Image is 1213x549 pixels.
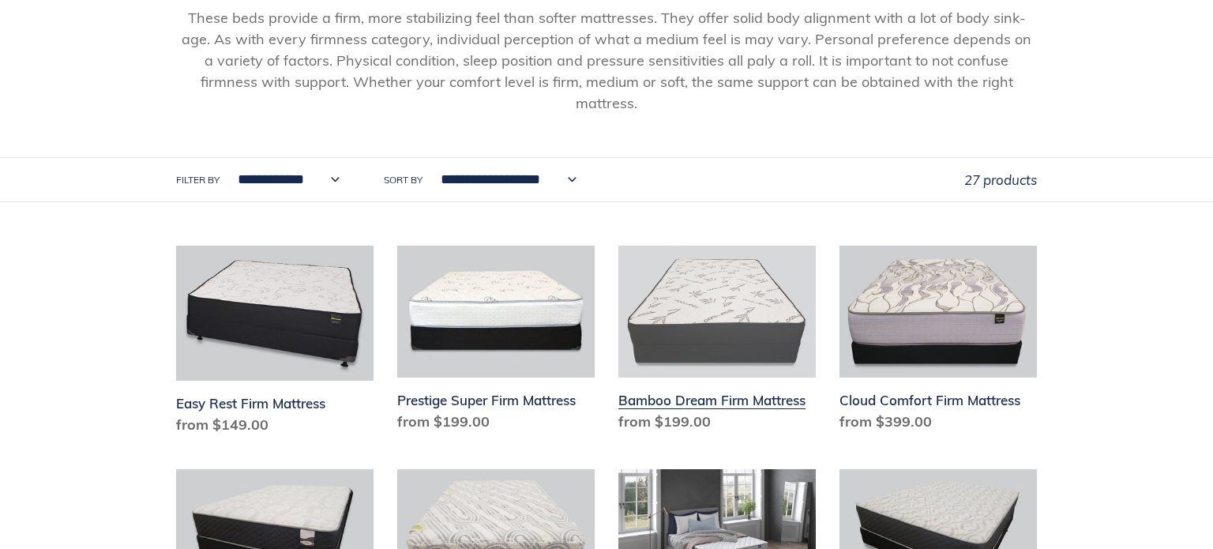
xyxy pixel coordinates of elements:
[964,171,1037,188] span: 27 products
[176,173,220,187] label: Filter by
[618,246,816,438] a: Bamboo Dream Firm Mattress
[182,9,1031,112] span: These beds provide a firm, more stabilizing feel than softer mattresses. They offer solid body al...
[384,173,422,187] label: Sort by
[176,246,374,442] a: Easy Rest Firm Mattress
[397,246,595,438] a: Prestige Super Firm Mattress
[839,246,1037,438] a: Cloud Comfort Firm Mattress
